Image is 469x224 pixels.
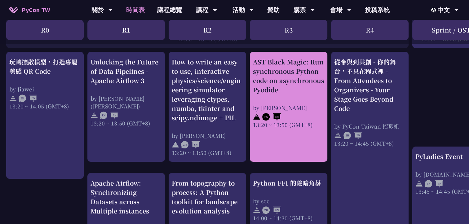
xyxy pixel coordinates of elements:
div: R4 [331,20,409,40]
div: by scc [253,197,324,205]
img: svg+xml;base64,PHN2ZyB4bWxucz0iaHR0cDovL3d3dy53My5vcmcvMjAwMC9zdmciIHdpZHRoPSIyNCIgaGVpZ2h0PSIyNC... [91,112,98,119]
div: 玩轉擴散模型，打造專屬美感 QR Code [9,57,81,76]
div: R0 [6,20,84,40]
div: by Jiawei [9,85,81,93]
div: 13:20 ~ 14:45 (GMT+8) [334,139,405,147]
img: svg+xml;base64,PHN2ZyB4bWxucz0iaHR0cDovL3d3dy53My5vcmcvMjAwMC9zdmciIHdpZHRoPSIyNCIgaGVpZ2h0PSIyNC... [253,206,260,214]
img: svg+xml;base64,PHN2ZyB4bWxucz0iaHR0cDovL3d3dy53My5vcmcvMjAwMC9zdmciIHdpZHRoPSIyNCIgaGVpZ2h0PSIyNC... [334,132,342,139]
div: How to write an easy to use, interactive physics/science/engineering simulator leveraging ctypes,... [172,57,243,122]
div: by PyCon Taiwan 招募組 [334,122,405,130]
div: R1 [87,20,165,40]
img: Home icon of PyCon TW 2025 [9,7,19,13]
img: svg+xml;base64,PHN2ZyB4bWxucz0iaHR0cDovL3d3dy53My5vcmcvMjAwMC9zdmciIHdpZHRoPSIyNCIgaGVpZ2h0PSIyNC... [415,180,423,187]
img: Locale Icon [431,8,437,12]
img: svg+xml;base64,PHN2ZyB4bWxucz0iaHR0cDovL3d3dy53My5vcmcvMjAwMC9zdmciIHdpZHRoPSIyNCIgaGVpZ2h0PSIyNC... [9,94,17,102]
img: svg+xml;base64,PHN2ZyB4bWxucz0iaHR0cDovL3d3dy53My5vcmcvMjAwMC9zdmciIHdpZHRoPSIyNCIgaGVpZ2h0PSIyNC... [172,141,179,148]
img: ENEN.5a408d1.svg [100,112,118,119]
div: 從參與到共創 - 你的舞台，不只在程式裡 - From Attendees to Organizers - Your Stage Goes Beyond Code [334,57,405,113]
div: R2 [169,20,246,40]
img: ENEN.5a408d1.svg [425,180,443,187]
div: Apache Airflow: Synchronizing Datasets across Multiple instances [91,178,162,216]
div: 13:20 ~ 13:50 (GMT+8) [91,119,162,127]
img: ENEN.5a408d1.svg [262,113,281,121]
img: ZHEN.371966e.svg [262,206,281,214]
div: AST Black Magic: Run synchronous Python code on asynchronous Pyodide [253,57,324,94]
div: 13:20 ~ 13:50 (GMT+8) [172,149,243,156]
div: 13:20 ~ 13:50 (GMT+8) [253,121,324,129]
div: by [PERSON_NAME] ([PERSON_NAME]) [91,94,162,110]
div: 13:20 ~ 14:05 (GMT+8) [9,102,81,110]
a: How to write an easy to use, interactive physics/science/engineering simulator leveraging ctypes,... [172,57,243,156]
img: ZHEN.371966e.svg [181,141,200,148]
span: PyCon TW [22,5,50,15]
div: by [PERSON_NAME] [253,104,324,112]
a: AST Black Magic: Run synchronous Python code on asynchronous Pyodide by [PERSON_NAME] 13:20 ~ 13:... [253,57,324,156]
div: Python FFI 的陰暗角落 [253,178,324,188]
div: R3 [250,20,327,40]
div: Unlocking the Future of Data Pipelines - Apache Airflow 3 [91,57,162,85]
img: ZHEN.371966e.svg [19,94,37,102]
div: 14:00 ~ 14:30 (GMT+8) [253,214,324,222]
a: Unlocking the Future of Data Pipelines - Apache Airflow 3 by [PERSON_NAME] ([PERSON_NAME]) 13:20 ... [91,57,162,156]
a: PyCon TW [3,2,56,18]
div: From topography to process: A Python toolkit for landscape evolution analysis [172,178,243,216]
div: by [PERSON_NAME] [172,132,243,139]
img: ZHEN.371966e.svg [343,132,362,139]
img: svg+xml;base64,PHN2ZyB4bWxucz0iaHR0cDovL3d3dy53My5vcmcvMjAwMC9zdmciIHdpZHRoPSIyNCIgaGVpZ2h0PSIyNC... [253,113,260,121]
a: 玩轉擴散模型，打造專屬美感 QR Code by Jiawei 13:20 ~ 14:05 (GMT+8) [9,57,81,173]
a: Python FFI 的陰暗角落 by scc 14:00 ~ 14:30 (GMT+8) [253,178,324,222]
